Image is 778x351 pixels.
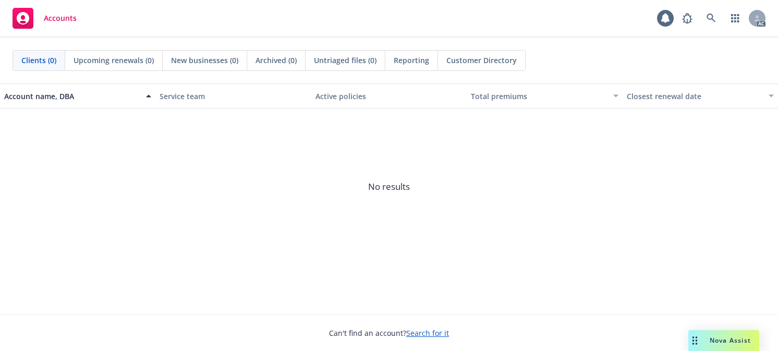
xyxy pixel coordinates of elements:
[155,83,311,108] button: Service team
[329,328,449,338] span: Can't find an account?
[627,91,762,102] div: Closest renewal date
[406,328,449,338] a: Search for it
[701,8,722,29] a: Search
[467,83,622,108] button: Total premiums
[710,336,751,345] span: Nova Assist
[315,91,463,102] div: Active policies
[256,55,297,66] span: Archived (0)
[623,83,778,108] button: Closest renewal date
[44,14,77,22] span: Accounts
[688,330,701,351] div: Drag to move
[171,55,238,66] span: New businesses (0)
[725,8,746,29] a: Switch app
[471,91,606,102] div: Total premiums
[688,330,759,351] button: Nova Assist
[446,55,517,66] span: Customer Directory
[311,83,467,108] button: Active policies
[21,55,56,66] span: Clients (0)
[4,91,140,102] div: Account name, DBA
[314,55,376,66] span: Untriaged files (0)
[160,91,307,102] div: Service team
[677,8,698,29] a: Report a Bug
[8,4,81,33] a: Accounts
[74,55,154,66] span: Upcoming renewals (0)
[394,55,429,66] span: Reporting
